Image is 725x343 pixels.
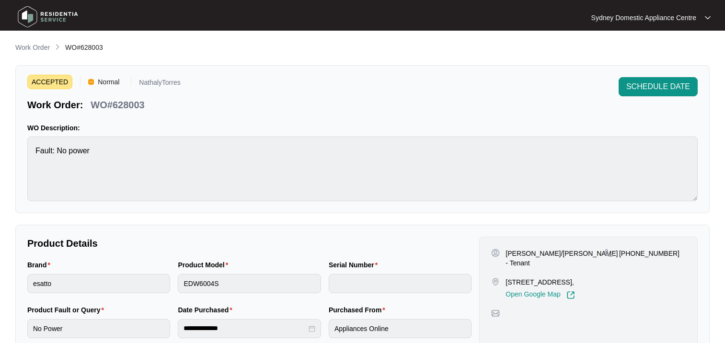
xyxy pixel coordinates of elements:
p: [PHONE_NUMBER] [619,249,679,258]
img: Vercel Logo [88,79,94,85]
button: SCHEDULE DATE [619,77,698,96]
p: Work Order: [27,98,83,112]
img: residentia service logo [14,2,81,31]
label: Serial Number [329,260,381,270]
input: Product Fault or Query [27,319,170,338]
a: Work Order [13,43,52,53]
input: Purchased From [329,319,472,338]
input: Product Model [178,274,321,293]
p: [STREET_ADDRESS], [506,277,575,287]
img: map-pin [605,249,613,257]
img: chevron-right [54,43,61,51]
label: Date Purchased [178,305,236,315]
p: Work Order [15,43,50,52]
img: map-pin [491,309,500,318]
p: Product Details [27,237,472,250]
p: [PERSON_NAME]/[PERSON_NAME] - Tenant [506,249,618,268]
p: NathalyTorres [139,79,180,89]
span: WO#628003 [65,44,103,51]
textarea: Fault: No power [27,137,698,201]
label: Brand [27,260,54,270]
input: Brand [27,274,170,293]
img: map-pin [491,277,500,286]
input: Serial Number [329,274,472,293]
img: user-pin [491,249,500,257]
span: Normal [94,75,123,89]
span: ACCEPTED [27,75,72,89]
img: Link-External [566,291,575,299]
p: WO Description: [27,123,698,133]
span: SCHEDULE DATE [626,81,690,92]
label: Purchased From [329,305,389,315]
p: WO#628003 [91,98,144,112]
img: dropdown arrow [705,15,711,20]
input: Date Purchased [184,323,306,333]
a: Open Google Map [506,291,575,299]
label: Product Fault or Query [27,305,108,315]
p: Sydney Domestic Appliance Centre [591,13,696,23]
label: Product Model [178,260,232,270]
